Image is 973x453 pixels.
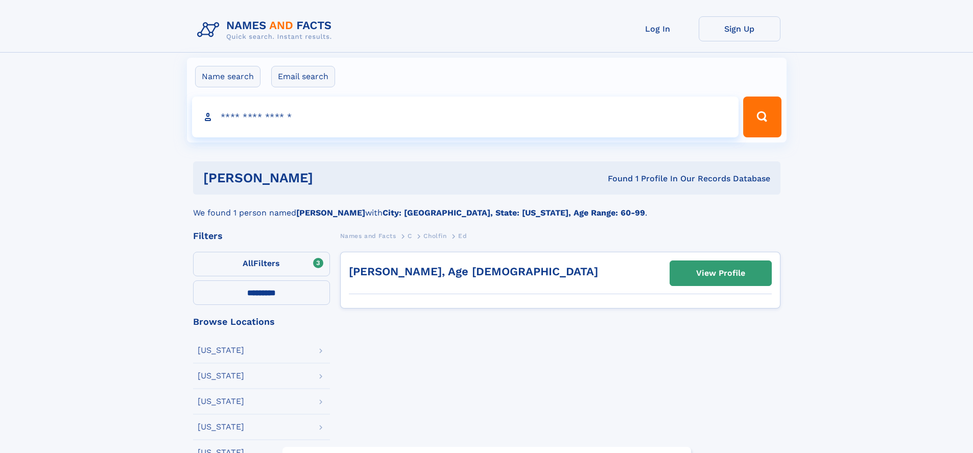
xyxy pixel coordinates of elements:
[193,231,330,241] div: Filters
[193,317,330,326] div: Browse Locations
[458,232,467,240] span: Ed
[349,265,598,278] a: [PERSON_NAME], Age [DEMOGRAPHIC_DATA]
[670,261,771,285] a: View Profile
[423,232,446,240] span: Cholfin
[340,229,396,242] a: Names and Facts
[383,208,645,218] b: City: [GEOGRAPHIC_DATA], State: [US_STATE], Age Range: 60-99
[198,346,244,354] div: [US_STATE]
[408,232,412,240] span: C
[198,372,244,380] div: [US_STATE]
[408,229,412,242] a: C
[195,66,260,87] label: Name search
[696,261,745,285] div: View Profile
[743,97,781,137] button: Search Button
[193,16,340,44] img: Logo Names and Facts
[460,173,770,184] div: Found 1 Profile In Our Records Database
[193,252,330,276] label: Filters
[192,97,739,137] input: search input
[198,423,244,431] div: [US_STATE]
[203,172,461,184] h1: [PERSON_NAME]
[617,16,699,41] a: Log In
[296,208,365,218] b: [PERSON_NAME]
[243,258,253,268] span: All
[198,397,244,406] div: [US_STATE]
[699,16,780,41] a: Sign Up
[423,229,446,242] a: Cholfin
[193,195,780,219] div: We found 1 person named with .
[271,66,335,87] label: Email search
